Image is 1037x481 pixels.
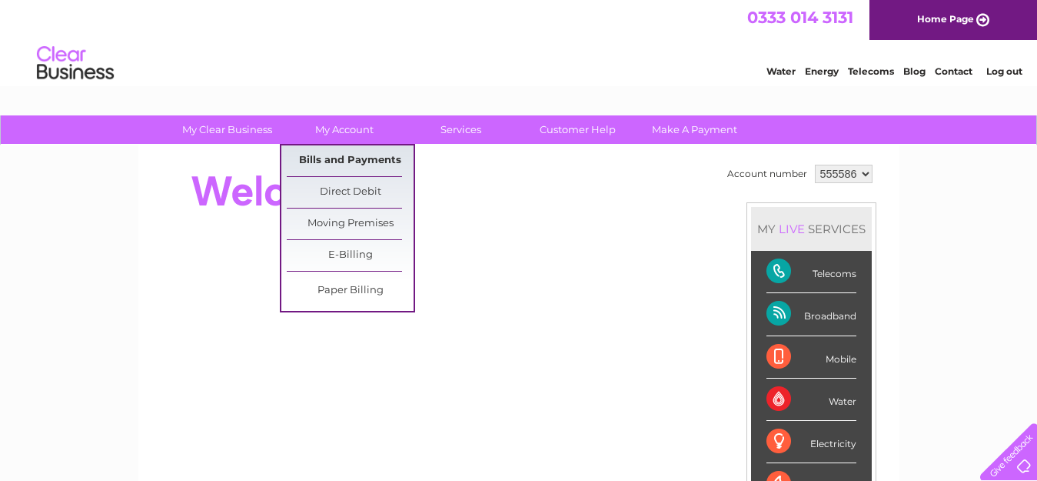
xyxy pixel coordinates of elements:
[805,65,839,77] a: Energy
[287,145,414,176] a: Bills and Payments
[156,8,882,75] div: Clear Business is a trading name of Verastar Limited (registered in [GEOGRAPHIC_DATA] No. 3667643...
[766,251,856,293] div: Telecoms
[848,65,894,77] a: Telecoms
[164,115,291,144] a: My Clear Business
[631,115,758,144] a: Make A Payment
[776,222,808,236] div: LIVE
[723,161,811,187] td: Account number
[766,293,856,336] div: Broadband
[514,115,641,144] a: Customer Help
[287,177,414,208] a: Direct Debit
[766,336,856,379] div: Mobile
[287,209,414,239] a: Moving Premises
[766,65,796,77] a: Water
[751,207,872,251] div: MY SERVICES
[36,40,115,87] img: logo.png
[766,379,856,421] div: Water
[986,65,1022,77] a: Log out
[935,65,972,77] a: Contact
[397,115,524,144] a: Services
[287,240,414,271] a: E-Billing
[281,115,407,144] a: My Account
[766,421,856,463] div: Electricity
[903,65,926,77] a: Blog
[747,8,853,27] a: 0333 014 3131
[287,276,414,306] a: Paper Billing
